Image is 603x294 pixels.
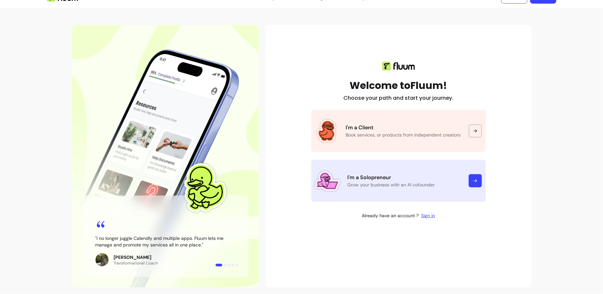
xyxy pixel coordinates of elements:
img: Fluum Duck sticker [315,169,340,193]
p: Book services, or products from independent creators [346,132,461,138]
a: Fluum Duck stickerI'm a SolopreneurGrow your business with an AI cofounder [311,160,486,202]
p: [PERSON_NAME] [114,254,158,261]
a: Sign in [421,212,435,219]
p: Already have an account ? [362,212,419,219]
img: Fluum Duck sticker [175,158,233,217]
h1: Welcome to Fluum! [350,80,447,92]
p: I'm a Client [346,124,461,132]
p: I'm a Solopreneur [348,174,461,181]
p: Transformational Coach [114,261,158,266]
img: Fluum Duck sticker [315,119,338,142]
h2: Choose your path and start your journey. [343,94,453,102]
img: Review avatar [96,253,109,266]
a: Fluum Duck stickerI'm a ClientBook services, or products from independent creators [311,110,486,152]
blockquote: " I no longer juggle Calendly and multiple apps. Fluum lets me manage and promote my services all... [96,235,235,248]
img: Fluum logo [382,62,415,71]
p: Grow your business with an AI cofounder [348,181,461,188]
